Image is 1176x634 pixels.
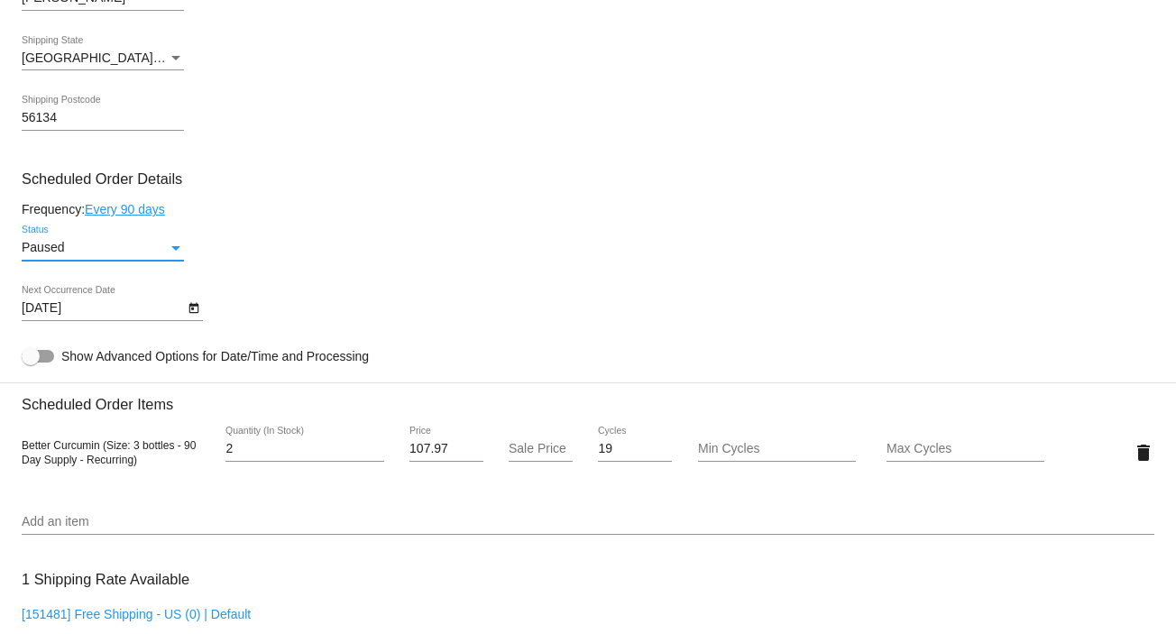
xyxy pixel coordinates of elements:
[409,442,483,456] input: Price
[225,442,383,456] input: Quantity (In Stock)
[22,240,64,254] span: Paused
[22,111,184,125] input: Shipping Postcode
[22,170,1154,188] h3: Scheduled Order Details
[22,301,184,316] input: Next Occurrence Date
[61,347,369,365] span: Show Advanced Options for Date/Time and Processing
[22,51,234,65] span: [GEOGRAPHIC_DATA] | [US_STATE]
[184,298,203,317] button: Open calendar
[22,241,184,255] mat-select: Status
[22,560,189,599] h3: 1 Shipping Rate Available
[1133,442,1154,464] mat-icon: delete
[22,439,196,466] span: Better Curcumin (Size: 3 bottles - 90 Day Supply - Recurring)
[22,515,1154,529] input: Add an item
[22,607,251,621] a: [151481] Free Shipping - US (0) | Default
[22,382,1154,413] h3: Scheduled Order Items
[698,442,856,456] input: Min Cycles
[887,442,1044,456] input: Max Cycles
[509,442,572,456] input: Sale Price
[22,202,1154,216] div: Frequency:
[22,51,184,66] mat-select: Shipping State
[598,442,672,456] input: Cycles
[85,202,165,216] a: Every 90 days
